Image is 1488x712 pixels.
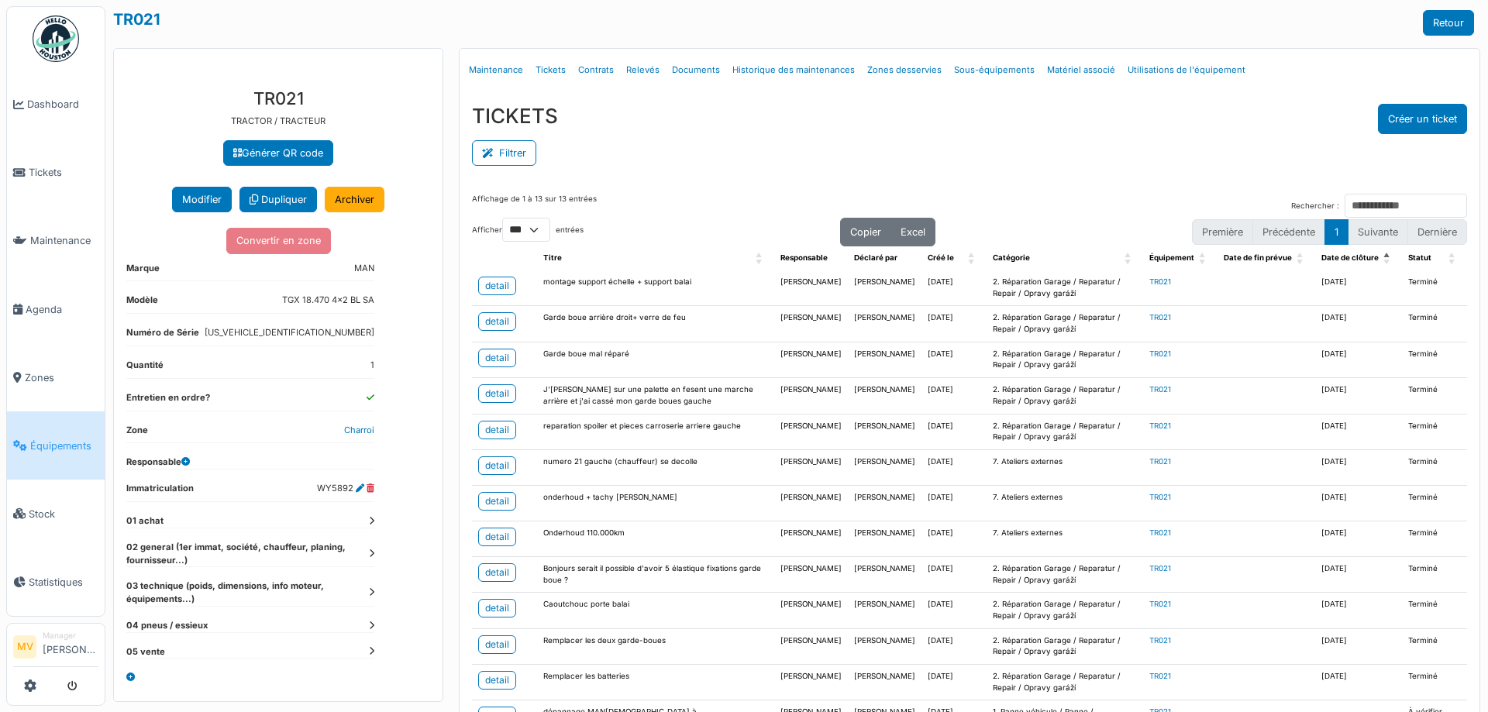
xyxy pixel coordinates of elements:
[126,541,374,567] dt: 02 general (1er immat, société, chauffeur, planing, fournisseur...)
[921,665,987,700] td: [DATE]
[478,384,516,403] a: detail
[113,10,160,29] a: TR021
[1199,246,1208,270] span: Équipement: Activate to sort
[1192,219,1467,245] nav: pagination
[774,521,848,556] td: [PERSON_NAME]
[921,628,987,664] td: [DATE]
[774,593,848,628] td: [PERSON_NAME]
[7,275,105,343] a: Agenda
[485,494,509,508] div: detail
[1315,665,1402,700] td: [DATE]
[485,279,509,293] div: detail
[850,226,881,238] span: Copier
[1402,414,1467,449] td: Terminé
[921,270,987,306] td: [DATE]
[1149,493,1171,501] a: TR021
[478,349,516,367] a: detail
[1448,246,1458,270] span: Statut: Activate to sort
[774,270,848,306] td: [PERSON_NAME]
[1315,556,1402,592] td: [DATE]
[1149,253,1194,262] span: Équipement
[1383,246,1393,270] span: Date de clôture: Activate to invert sorting
[485,566,509,580] div: detail
[1408,253,1431,262] span: Statut
[921,485,987,521] td: [DATE]
[472,218,584,242] label: Afficher entrées
[1324,219,1348,245] button: 1
[537,449,774,485] td: numero 21 gauche (chauffeur) se decolle
[126,294,158,313] dt: Modèle
[1315,414,1402,449] td: [DATE]
[1125,246,1134,270] span: Catégorie: Activate to sort
[537,414,774,449] td: reparation spoiler et pieces carroserie arriere gauche
[1149,636,1171,645] a: TR021
[478,277,516,295] a: detail
[463,52,529,88] a: Maintenance
[126,482,194,501] dt: Immatriculation
[1315,628,1402,664] td: [DATE]
[7,411,105,480] a: Équipements
[205,326,374,339] dd: [US_VEHICLE_IDENTIFICATION_NUMBER]
[840,218,891,246] button: Copier
[27,97,98,112] span: Dashboard
[1149,277,1171,286] a: TR021
[472,194,597,218] div: Affichage de 1 à 13 sur 13 entrées
[848,449,921,485] td: [PERSON_NAME]
[126,580,374,606] dt: 03 technique (poids, dimensions, info moteur, équipements...)
[478,528,516,546] a: detail
[485,387,509,401] div: detail
[848,342,921,377] td: [PERSON_NAME]
[478,635,516,654] a: detail
[774,449,848,485] td: [PERSON_NAME]
[543,253,562,262] span: Titre
[1402,665,1467,700] td: Terminé
[921,556,987,592] td: [DATE]
[987,485,1143,521] td: 7. Ateliers externes
[43,630,98,641] div: Manager
[756,246,765,270] span: Titre: Activate to sort
[33,15,79,62] img: Badge_color-CXgf-gQk.svg
[126,326,199,346] dt: Numéro de Série
[317,482,374,495] dd: WY5892
[572,52,620,88] a: Contrats
[25,370,98,385] span: Zones
[1149,457,1171,466] a: TR021
[537,306,774,342] td: Garde boue arrière droit+ verre de feu
[1149,313,1171,322] a: TR021
[478,456,516,475] a: detail
[472,104,558,128] h3: TICKETS
[1315,378,1402,414] td: [DATE]
[1149,421,1171,430] a: TR021
[774,628,848,664] td: [PERSON_NAME]
[987,449,1143,485] td: 7. Ateliers externes
[13,630,98,667] a: MV Manager[PERSON_NAME]
[478,421,516,439] a: detail
[537,556,774,592] td: Bonjours serait il possible d'avoir 5 élastique fixations garde boue ?
[126,619,374,632] dt: 04 pneus / essieux
[987,270,1143,306] td: 2. Réparation Garage / Reparatur / Repair / Opravy garáží
[1121,52,1252,88] a: Utilisations de l'équipement
[774,665,848,700] td: [PERSON_NAME]
[1149,528,1171,537] a: TR021
[774,378,848,414] td: [PERSON_NAME]
[7,343,105,411] a: Zones
[7,207,105,275] a: Maintenance
[1315,270,1402,306] td: [DATE]
[848,665,921,700] td: [PERSON_NAME]
[848,628,921,664] td: [PERSON_NAME]
[848,414,921,449] td: [PERSON_NAME]
[502,218,550,242] select: Afficherentrées
[921,593,987,628] td: [DATE]
[126,359,164,378] dt: Quantité
[126,514,374,528] dt: 01 achat
[987,342,1143,377] td: 2. Réparation Garage / Reparatur / Repair / Opravy garáží
[472,140,536,166] button: Filtrer
[774,556,848,592] td: [PERSON_NAME]
[30,233,98,248] span: Maintenance
[987,378,1143,414] td: 2. Réparation Garage / Reparatur / Repair / Opravy garáží
[1402,556,1467,592] td: Terminé
[780,253,828,262] span: Responsable
[126,456,190,469] dt: Responsable
[1315,485,1402,521] td: [DATE]
[921,414,987,449] td: [DATE]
